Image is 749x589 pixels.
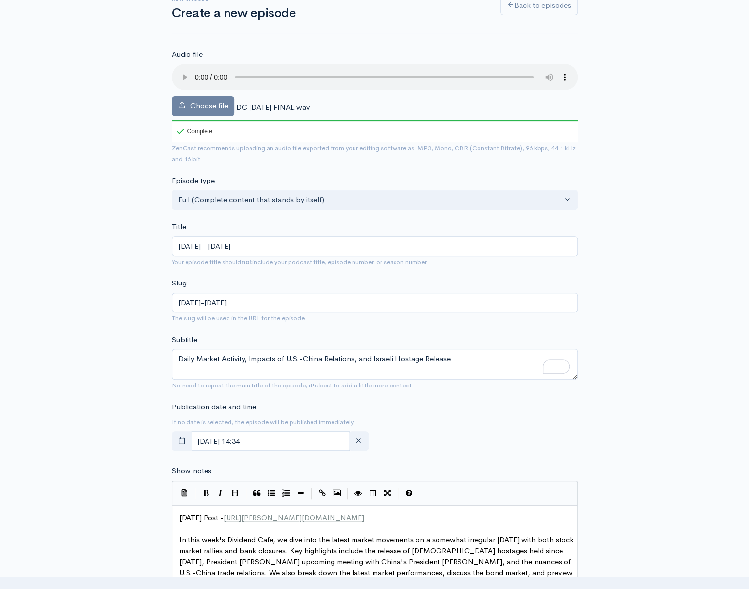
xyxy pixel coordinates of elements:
button: Generic List [264,486,279,501]
small: No need to repeat the main title of the episode, it's best to add a little more context. [172,381,414,389]
label: Audio file [172,49,203,60]
label: Show notes [172,466,211,477]
strong: not [241,258,252,266]
button: Numbered List [279,486,293,501]
span: [URL][PERSON_NAME][DOMAIN_NAME] [224,513,364,522]
button: Bold [199,486,213,501]
small: Your episode title should include your podcast title, episode number, or season number. [172,258,429,266]
span: Choose file [190,101,228,110]
div: 100% [172,120,578,121]
button: Toggle Side by Side [366,486,380,501]
label: Title [172,222,186,233]
button: Insert Horizontal Line [293,486,308,501]
button: Create Link [315,486,330,501]
label: Publication date and time [172,402,256,413]
i: | [398,488,399,499]
small: ZenCast recommends uploading an audio file exported from your editing software as: MP3, Mono, CBR... [172,144,576,163]
button: Full (Complete content that stands by itself) [172,190,578,210]
button: clear [349,431,369,451]
button: Quote [250,486,264,501]
button: Insert Image [330,486,344,501]
div: Complete [177,128,212,134]
span: [DATE] Post - [179,513,364,522]
span: DC [DATE] FINAL.wav [236,102,310,112]
label: Subtitle [172,334,197,345]
button: Insert Show Notes Template [177,486,192,500]
input: title-of-episode [172,293,578,313]
textarea: To enrich screen reader interactions, please activate Accessibility in Grammarly extension settings [172,349,578,380]
input: What is the episode's title? [172,236,578,256]
i: | [311,488,312,499]
button: Toggle Fullscreen [380,486,395,501]
i: | [347,488,348,499]
button: toggle [172,431,192,451]
button: Heading [228,486,243,501]
i: | [246,488,247,499]
small: The slug will be used in the URL for the episode. [172,314,307,322]
div: Complete [172,120,214,142]
label: Episode type [172,175,215,186]
button: Italic [213,486,228,501]
button: Toggle Preview [351,486,366,501]
div: Full (Complete content that stands by itself) [178,194,562,205]
i: | [195,488,196,499]
button: Markdown Guide [402,486,416,501]
h1: Create a new episode [172,6,489,20]
small: If no date is selected, the episode will be published immediately. [172,418,355,426]
label: Slug [172,278,187,289]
